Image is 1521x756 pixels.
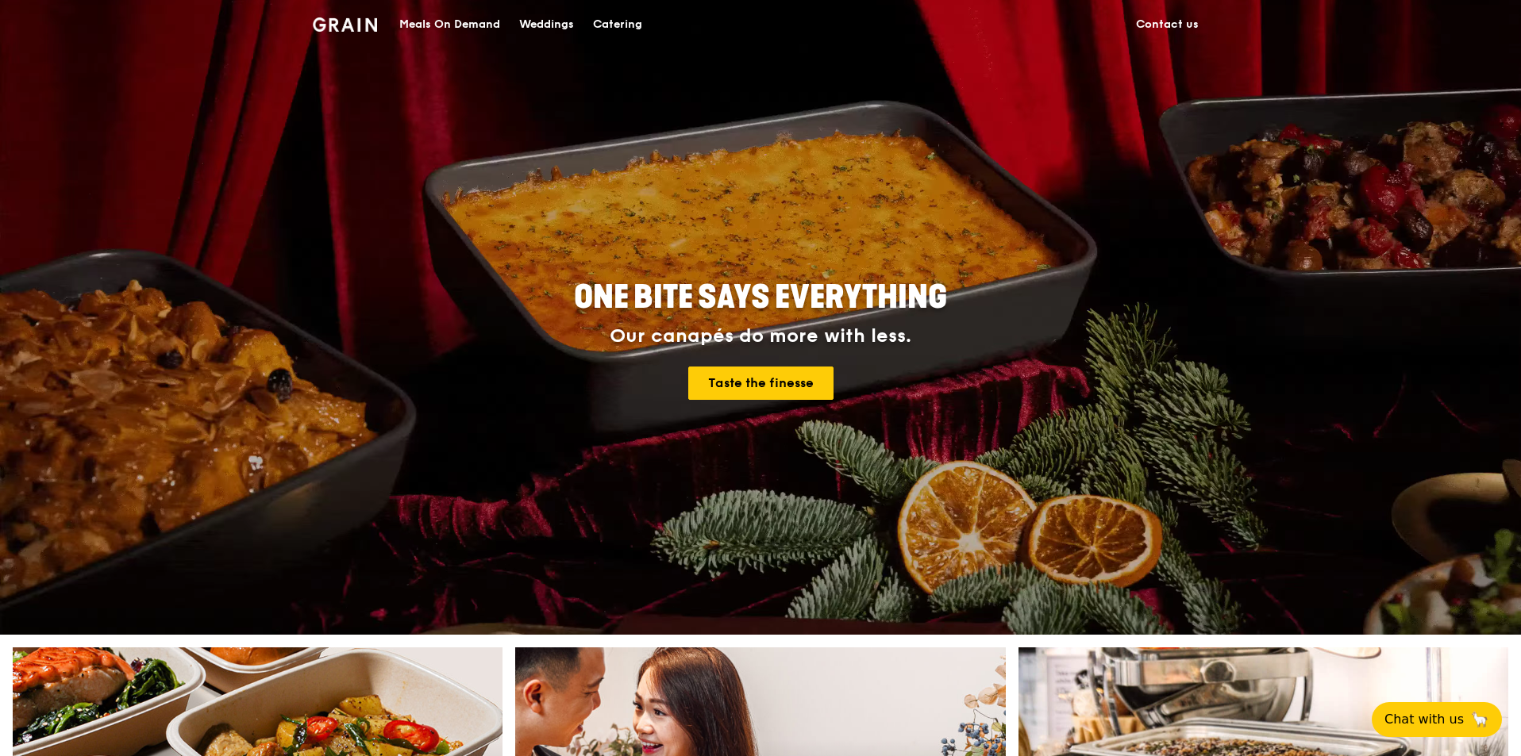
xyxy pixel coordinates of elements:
[519,1,574,48] div: Weddings
[399,1,500,48] div: Meals On Demand
[510,1,583,48] a: Weddings
[1372,702,1502,737] button: Chat with us🦙
[1384,710,1464,729] span: Chat with us
[313,17,377,32] img: Grain
[1470,710,1489,729] span: 🦙
[475,325,1046,347] div: Our canapés do more with less.
[1126,1,1208,48] a: Contact us
[593,1,642,48] div: Catering
[574,278,947,317] span: ONE BITE SAYS EVERYTHING
[583,1,652,48] a: Catering
[688,366,834,400] a: Taste the finesse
